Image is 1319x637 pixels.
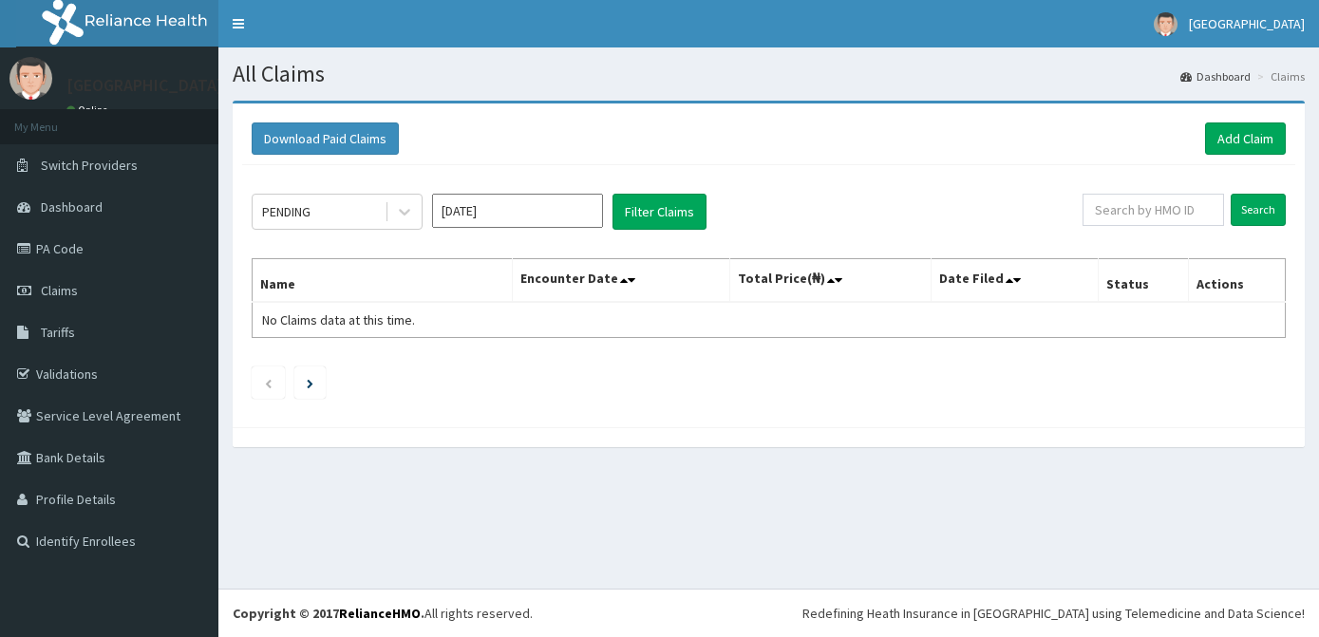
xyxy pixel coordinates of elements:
input: Search [1231,194,1286,226]
footer: All rights reserved. [218,589,1319,637]
span: Tariffs [41,324,75,341]
button: Filter Claims [612,194,707,230]
span: Dashboard [41,198,103,215]
th: Name [253,259,513,303]
th: Date Filed [932,259,1099,303]
a: Online [66,103,112,117]
a: Add Claim [1205,122,1286,155]
th: Status [1098,259,1188,303]
a: Previous page [264,374,273,391]
div: Redefining Heath Insurance in [GEOGRAPHIC_DATA] using Telemedicine and Data Science! [802,604,1305,623]
span: [GEOGRAPHIC_DATA] [1189,15,1305,32]
th: Encounter Date [513,259,730,303]
img: User Image [9,57,52,100]
span: Claims [41,282,78,299]
a: RelianceHMO [339,605,421,622]
th: Total Price(₦) [730,259,932,303]
span: No Claims data at this time. [262,311,415,328]
a: Next page [307,374,313,391]
strong: Copyright © 2017 . [233,605,424,622]
input: Search by HMO ID [1083,194,1224,226]
p: [GEOGRAPHIC_DATA] [66,77,223,94]
a: Dashboard [1180,68,1251,84]
img: User Image [1154,12,1178,36]
span: Switch Providers [41,157,138,174]
input: Select Month and Year [432,194,603,228]
div: PENDING [262,202,311,221]
li: Claims [1253,68,1305,84]
h1: All Claims [233,62,1305,86]
th: Actions [1188,259,1285,303]
button: Download Paid Claims [252,122,399,155]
